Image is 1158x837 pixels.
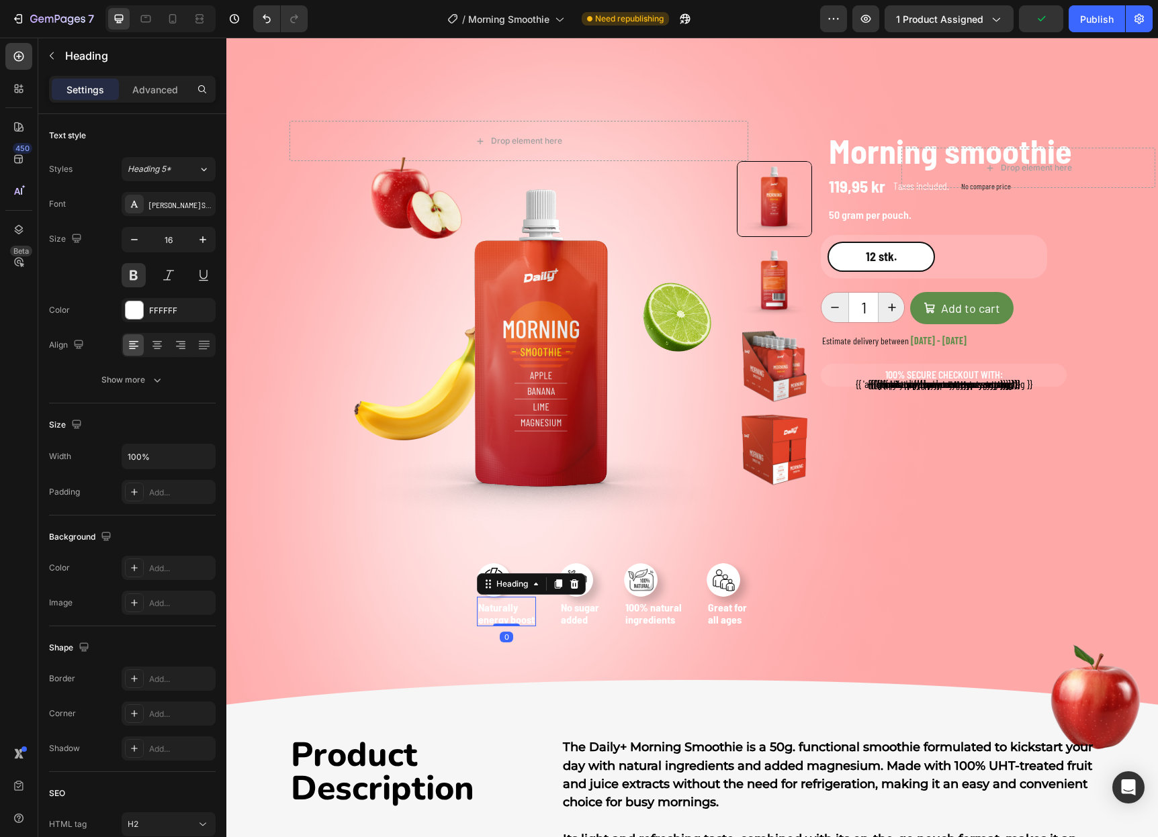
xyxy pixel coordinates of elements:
iframe: Design area [226,38,1158,837]
div: Shape [49,639,92,657]
h2: 100% natural ingredients [398,562,457,589]
div: Size [49,416,85,434]
p: Advanced [132,83,178,97]
input: Auto [122,444,215,469]
span: H2 [128,819,138,829]
div: Color [49,562,70,574]
img: gempages_552936396050924659-9a8883bc-8c85-4db2-89ae-dfd0eebdfad0.png [333,526,367,559]
img: gempages_552936396050924659-37823766-34e4-4c24-a133-871c8c00ffdc.webp [398,526,431,559]
div: Shadow [49,742,80,754]
span: Heading 5* [128,163,171,175]
div: Drop element here [774,125,846,136]
div: Add... [149,562,212,575]
span: Need republishing [595,13,664,25]
h2: No sugar added [333,562,374,589]
div: Width [49,450,71,462]
div: Add... [149,673,212,685]
div: [PERSON_NAME] Semi Condensed [149,199,212,211]
div: Add... [149,708,212,720]
span: [DATE] - [DATE] [684,297,740,309]
img: gempages_552936396050924659-d98e1ce3-3d10-4f71-8851-9f8556a01f81.webp [815,605,923,713]
div: Size [49,230,85,248]
button: 1 product assigned [885,5,1014,32]
img: gempages_552936396050924659-e7a08e71-3e2d-4d83-872f-81f7817190cb.png [480,526,514,559]
span: Morning Smoothie [468,12,549,26]
div: Align [49,336,87,354]
p: Heading [65,48,210,64]
div: Show more [101,373,164,387]
div: Color [49,304,70,316]
button: Add to cart [684,254,787,287]
button: increment [652,255,679,285]
button: Show more [49,368,216,392]
input: quantity [622,255,652,285]
div: HTML tag [49,818,87,830]
button: Publish [1069,5,1125,32]
div: Add... [149,487,212,499]
button: Heading 5* [122,157,216,181]
div: Heading [267,540,304,552]
p: 7 [88,11,94,27]
p: No compare price [735,144,785,152]
div: Add... [149,743,212,755]
img: gempages_552936396050924659-9d649974-ca81-4b6f-8561-22487d460900.webp [142,113,236,207]
div: Add to cart [715,260,774,281]
div: Beta [10,246,32,256]
span: 1 product assigned [896,12,983,26]
span: 12 stk. [639,211,670,226]
div: Text style [49,130,86,142]
div: Border [49,673,75,685]
div: Publish [1080,12,1114,26]
div: Font [49,198,66,210]
div: SEO [49,787,65,799]
div: FFFFFF [149,305,212,317]
p: 100% SECURE CHECKOUT WITH: [598,330,836,344]
h2: Great for all ages [480,562,522,589]
div: 450 [13,143,32,154]
p: 50 gram per pouch. [603,169,867,185]
div: Styles [49,163,73,175]
img: gempages_552936396050924659-8ad39d19-8029-4e94-b673-7f34e0e00cfc.webp [126,278,260,412]
strong: Naturally [252,563,292,576]
span: Estimate delivery between [596,297,682,309]
p: Its light and refreshing taste, combined with its on-the-go pouch format, makes it an effortless ... [337,775,868,830]
button: decrement [595,255,622,285]
button: H2 [122,812,216,836]
div: Undo/Redo [253,5,308,32]
strong: energy boost [252,575,308,588]
div: 0 [273,594,287,605]
button: 7 [5,5,100,32]
div: Corner [49,707,76,720]
div: Image [49,597,73,609]
div: Open Intercom Messenger [1112,771,1145,803]
div: Padding [49,486,80,498]
div: Background [49,528,114,546]
p: The Daily+ Morning Smoothie is a 50g. functional smoothie formulated to kickstart your day with n... [337,701,868,774]
div: Add... [149,597,212,609]
img: gempages_552936396050924659-b4ef2fe5-add3-48f2-9339-20f24bdac54b.webp [251,526,284,559]
span: / [462,12,465,26]
h2: Product Description [63,699,330,769]
p: Settings [66,83,104,97]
